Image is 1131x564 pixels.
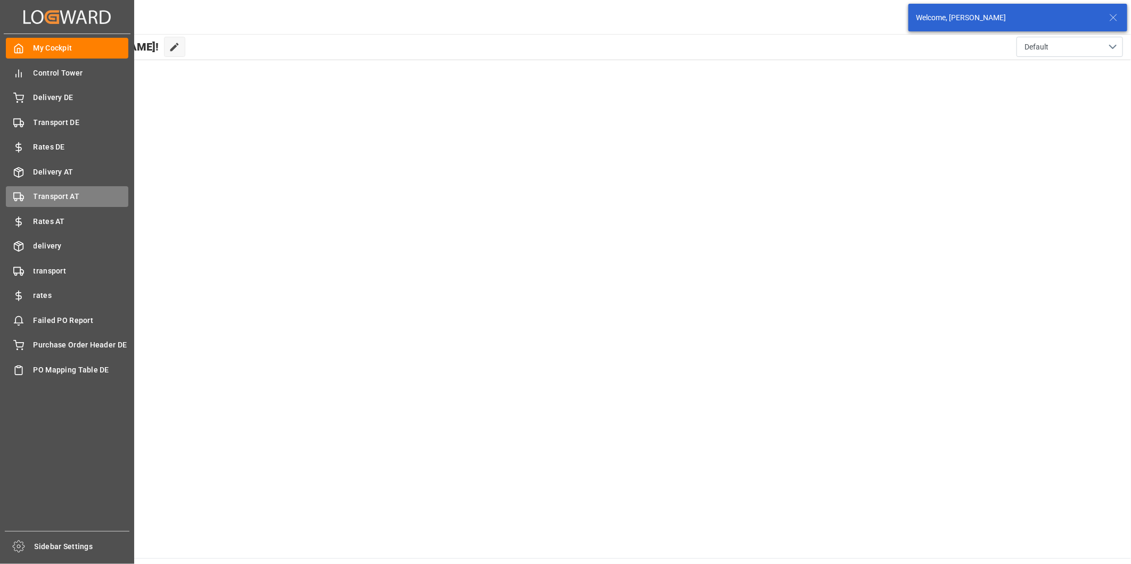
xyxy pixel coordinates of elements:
span: Control Tower [34,68,129,79]
span: My Cockpit [34,43,129,54]
span: Failed PO Report [34,315,129,326]
a: Failed PO Report [6,310,128,330]
span: Transport AT [34,191,129,202]
span: Transport DE [34,117,129,128]
a: Delivery AT [6,161,128,182]
span: delivery [34,240,129,252]
a: Transport DE [6,112,128,132]
a: Rates AT [6,211,128,231]
a: My Cockpit [6,38,128,59]
span: Delivery AT [34,167,129,178]
span: Hello [PERSON_NAME]! [44,37,159,57]
span: Default [1025,42,1048,53]
a: rates [6,285,128,306]
a: PO Mapping Table DE [6,359,128,380]
button: open menu [1017,37,1123,57]
a: Rates DE [6,137,128,157]
span: Delivery DE [34,92,129,103]
div: Welcome, [PERSON_NAME] [916,12,1099,23]
a: transport [6,260,128,281]
span: rates [34,290,129,301]
a: Control Tower [6,62,128,83]
a: Purchase Order Header DE [6,335,128,355]
a: Delivery DE [6,87,128,108]
span: transport [34,266,129,277]
span: Sidebar Settings [35,541,130,552]
span: PO Mapping Table DE [34,364,129,376]
span: Rates AT [34,216,129,227]
a: delivery [6,236,128,256]
span: Purchase Order Header DE [34,339,129,351]
span: Rates DE [34,142,129,153]
a: Transport AT [6,186,128,207]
